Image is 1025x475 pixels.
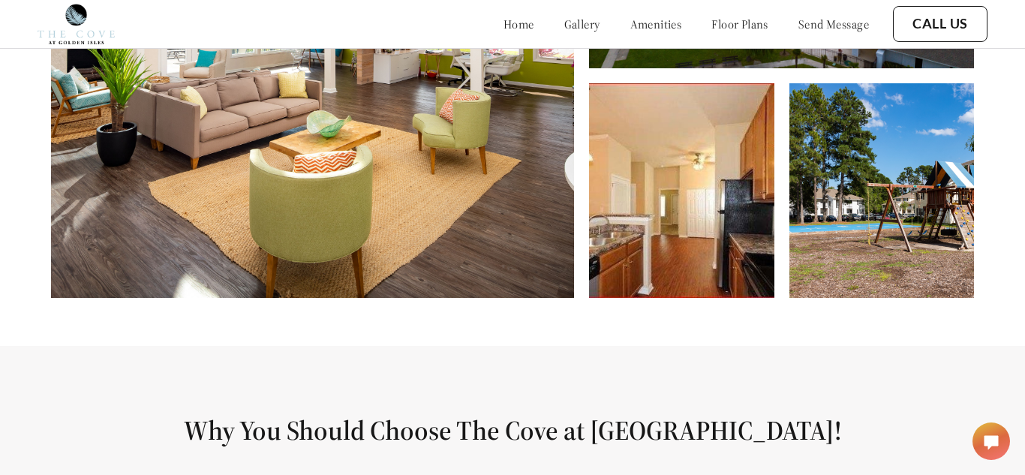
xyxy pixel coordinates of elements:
button: Call Us [893,6,987,42]
img: Company logo [38,4,115,44]
a: gallery [564,17,600,32]
a: Call Us [912,16,968,32]
img: Kitchen with High Ceilings [589,83,774,298]
h1: Why You Should Choose The Cove at [GEOGRAPHIC_DATA]! [36,413,989,447]
a: floor plans [711,17,768,32]
img: Kids Playground and Recreation Area [789,83,974,298]
a: home [503,17,534,32]
a: amenities [630,17,682,32]
a: send message [798,17,869,32]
